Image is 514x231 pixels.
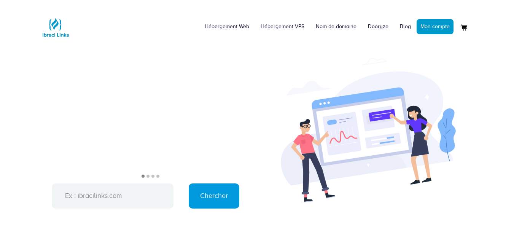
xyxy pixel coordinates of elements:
[189,183,239,209] input: Chercher
[310,15,362,38] a: Nom de domaine
[417,19,454,34] a: Mon compte
[362,15,394,38] a: Dooryze
[52,183,173,209] input: Ex : ibracilinks.com
[394,15,417,38] a: Blog
[40,6,71,43] a: Logo Ibraci Links
[199,15,255,38] a: Hébergement Web
[40,12,71,43] img: Logo Ibraci Links
[255,15,310,38] a: Hébergement VPS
